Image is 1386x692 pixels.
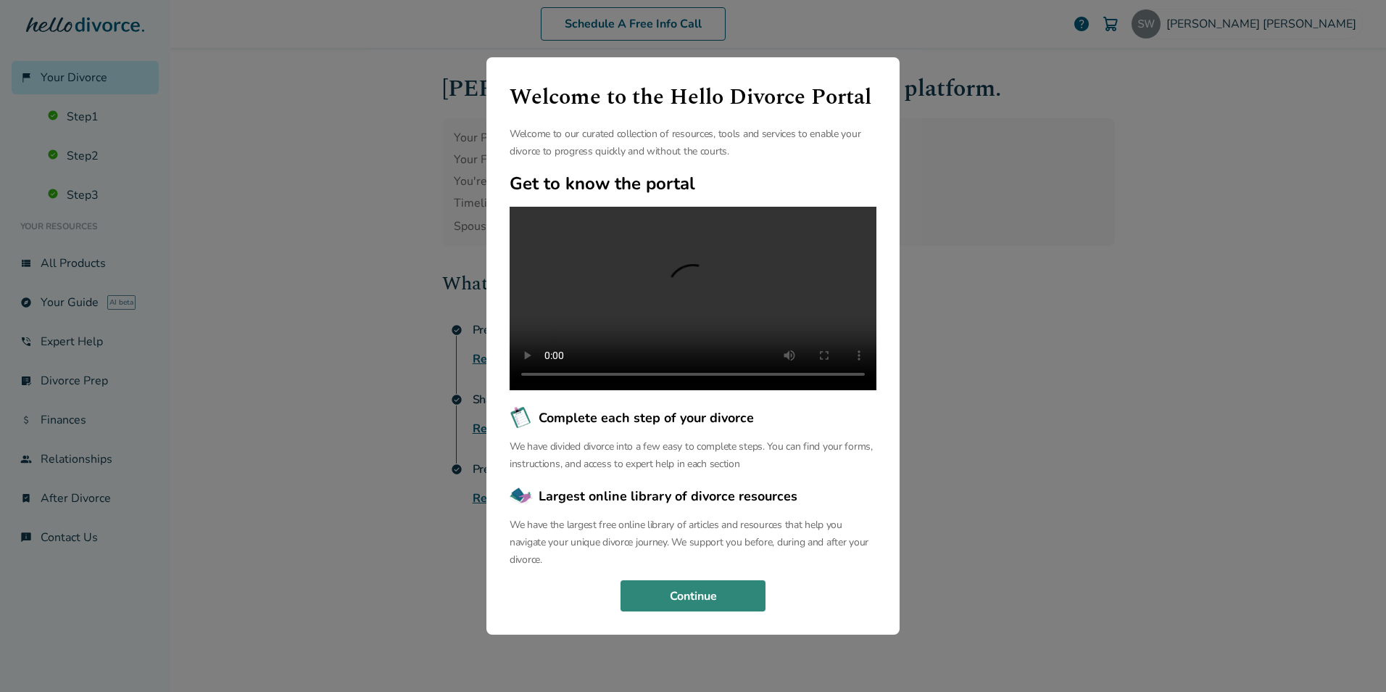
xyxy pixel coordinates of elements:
img: Complete each step of your divorce [510,406,533,429]
h1: Welcome to the Hello Divorce Portal [510,81,876,114]
p: Welcome to our curated collection of resources, tools and services to enable your divorce to prog... [510,125,876,160]
h2: Get to know the portal [510,172,876,195]
span: Complete each step of your divorce [539,408,754,427]
button: Continue [621,580,765,612]
p: We have divided divorce into a few easy to complete steps. You can find your forms, instructions,... [510,438,876,473]
span: Largest online library of divorce resources [539,487,797,506]
iframe: Chat Widget [1314,622,1386,692]
img: Largest online library of divorce resources [510,485,533,508]
p: We have the largest free online library of articles and resources that help you navigate your uni... [510,516,876,569]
